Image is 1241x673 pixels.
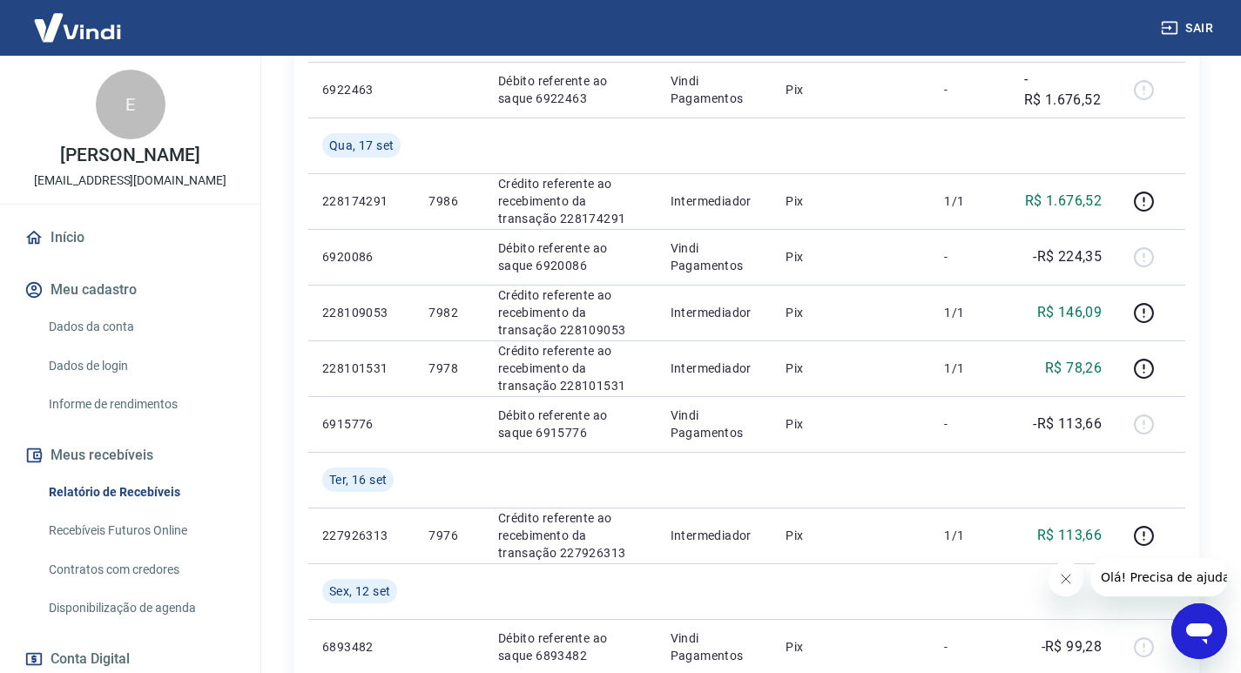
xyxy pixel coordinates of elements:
p: Débito referente ao saque 6922463 [498,72,643,107]
p: Pix [786,415,916,433]
a: Dados de login [42,348,239,384]
p: 6920086 [322,248,401,266]
p: Débito referente ao saque 6920086 [498,239,643,274]
span: Ter, 16 set [329,471,387,488]
a: Informe de rendimentos [42,387,239,422]
a: Início [21,219,239,257]
a: Dados da conta [42,309,239,345]
p: - [944,638,995,656]
p: 228109053 [322,304,401,321]
p: 1/1 [944,527,995,544]
p: 1/1 [944,304,995,321]
p: Vindi Pagamentos [671,239,759,274]
p: - [944,248,995,266]
p: 1/1 [944,192,995,210]
p: 228101531 [322,360,401,377]
button: Meu cadastro [21,271,239,309]
p: Pix [786,192,916,210]
iframe: Fechar mensagem [1049,562,1083,596]
p: 7976 [428,527,469,544]
p: -R$ 99,28 [1042,636,1103,657]
p: 7978 [428,360,469,377]
img: Vindi [21,1,134,54]
p: Intermediador [671,304,759,321]
p: 6893482 [322,638,401,656]
button: Sair [1157,12,1220,44]
p: 7986 [428,192,469,210]
a: Disponibilização de agenda [42,590,239,626]
p: 6922463 [322,81,401,98]
a: Relatório de Recebíveis [42,474,239,510]
p: 1/1 [944,360,995,377]
span: Sex, 12 set [329,582,390,600]
p: -R$ 1.676,52 [1024,69,1103,111]
span: Qua, 17 set [329,137,394,154]
p: - [944,81,995,98]
p: Vindi Pagamentos [671,629,759,664]
p: 6915776 [322,415,401,433]
p: Vindi Pagamentos [671,407,759,441]
p: Crédito referente ao recebimento da transação 227926313 [498,509,643,562]
p: Pix [786,638,916,656]
p: 227926313 [322,527,401,544]
p: 228174291 [322,192,401,210]
p: -R$ 113,66 [1033,414,1102,434]
p: Pix [786,81,916,98]
p: Pix [786,304,916,321]
a: Contratos com credores [42,552,239,588]
p: Pix [786,248,916,266]
iframe: Mensagem da empresa [1090,558,1227,596]
p: R$ 78,26 [1045,358,1102,379]
p: Intermediador [671,360,759,377]
button: Meus recebíveis [21,436,239,474]
iframe: Botão para abrir a janela de mensagens [1171,603,1227,659]
p: Débito referente ao saque 6893482 [498,629,643,664]
p: [EMAIL_ADDRESS][DOMAIN_NAME] [34,172,226,190]
span: Olá! Precisa de ajuda? [10,12,146,26]
p: Crédito referente ao recebimento da transação 228101531 [498,342,643,394]
p: Crédito referente ao recebimento da transação 228109053 [498,286,643,339]
p: -R$ 224,35 [1033,246,1102,267]
p: Vindi Pagamentos [671,72,759,107]
p: Pix [786,360,916,377]
p: R$ 1.676,52 [1025,191,1102,212]
p: R$ 146,09 [1037,302,1103,323]
a: Recebíveis Futuros Online [42,513,239,548]
p: Crédito referente ao recebimento da transação 228174291 [498,175,643,227]
p: 7982 [428,304,469,321]
p: - [944,415,995,433]
p: Intermediador [671,527,759,544]
p: Débito referente ao saque 6915776 [498,407,643,441]
div: E [96,70,165,139]
p: R$ 113,66 [1037,525,1103,546]
p: Intermediador [671,192,759,210]
p: Pix [786,527,916,544]
p: [PERSON_NAME] [60,146,199,165]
